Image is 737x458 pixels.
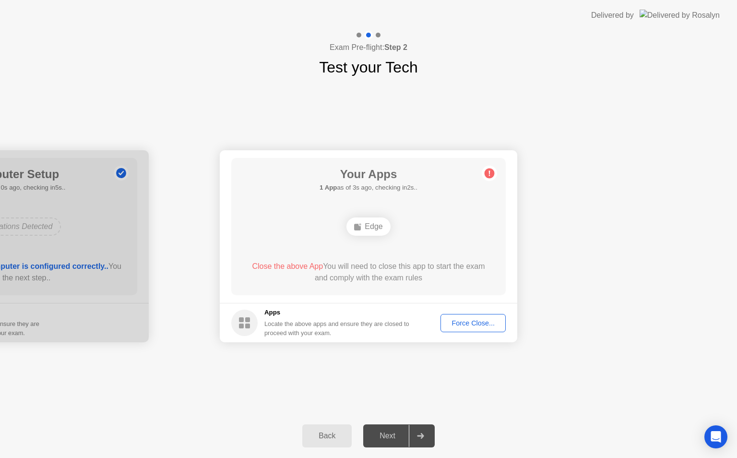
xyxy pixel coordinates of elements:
[440,314,506,332] button: Force Close...
[245,261,492,284] div: You will need to close this app to start the exam and comply with the exam rules
[363,424,435,447] button: Next
[444,319,502,327] div: Force Close...
[320,184,337,191] b: 1 App
[264,308,410,317] h5: Apps
[319,56,418,79] h1: Test your Tech
[640,10,720,21] img: Delivered by Rosalyn
[252,262,323,270] span: Close the above App
[320,183,417,193] h5: as of 3s ago, checking in2s..
[591,10,634,21] div: Delivered by
[302,424,352,447] button: Back
[264,319,410,337] div: Locate the above apps and ensure they are closed to proceed with your exam.
[384,43,407,51] b: Step 2
[330,42,407,53] h4: Exam Pre-flight:
[305,432,349,440] div: Back
[320,166,417,183] h1: Your Apps
[704,425,727,448] div: Open Intercom Messenger
[366,432,409,440] div: Next
[346,217,390,236] div: Edge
